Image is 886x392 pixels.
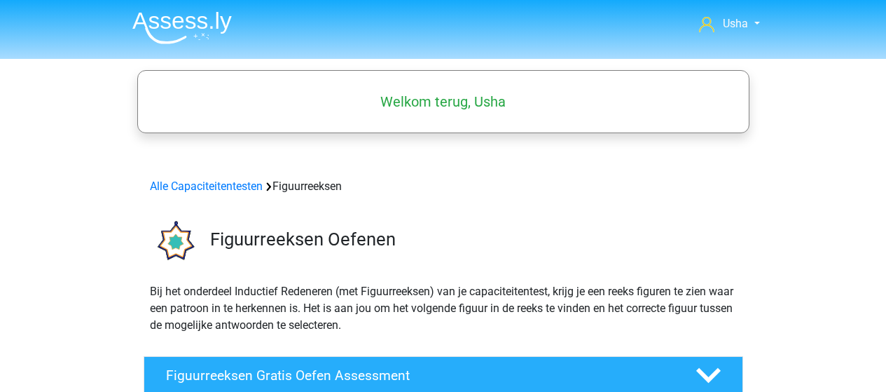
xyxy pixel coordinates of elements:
[166,367,673,384] h4: Figuurreeksen Gratis Oefen Assessment
[150,180,263,193] a: Alle Capaciteitentesten
[144,93,742,110] h5: Welkom terug, Usha
[132,11,232,44] img: Assessly
[144,178,742,195] div: Figuurreeksen
[144,212,204,271] img: figuurreeksen
[210,229,732,250] h3: Figuurreeksen Oefenen
[693,15,765,32] a: Usha
[150,283,737,334] p: Bij het onderdeel Inductief Redeneren (met Figuurreeksen) van je capaciteitentest, krijg je een r...
[723,17,748,30] span: Usha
